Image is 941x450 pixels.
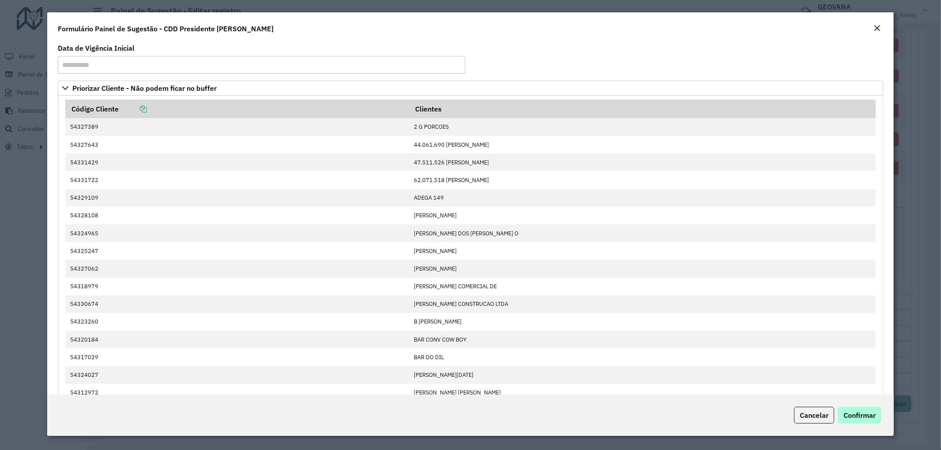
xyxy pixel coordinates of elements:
label: Data de Vigência Inicial [58,43,135,53]
td: [PERSON_NAME] CONSTRUCAO LTDA [409,295,876,313]
a: Priorizar Cliente - Não podem ficar no buffer [58,81,884,96]
td: 54327389 [65,118,409,136]
a: Copiar [119,104,147,113]
td: 54328108 [65,207,409,224]
td: 62.071.518 [PERSON_NAME] [409,171,876,189]
td: 54331722 [65,171,409,189]
td: BAR DO DIL [409,348,876,366]
button: Confirmar [838,407,881,424]
td: 54331429 [65,153,409,171]
td: 54325247 [65,242,409,260]
th: Código Cliente [65,100,409,118]
td: 54327643 [65,136,409,153]
td: 54324027 [65,366,409,384]
td: [PERSON_NAME] [409,242,876,260]
th: Clientes [409,100,876,118]
td: [PERSON_NAME] [409,260,876,277]
td: 54318979 [65,278,409,295]
td: 54329109 [65,189,409,207]
td: [PERSON_NAME] [PERSON_NAME] [409,384,876,402]
td: [PERSON_NAME] COMERCIAL DE [409,278,876,295]
td: 54324965 [65,224,409,242]
td: 54330674 [65,295,409,313]
td: 47.511.526 [PERSON_NAME] [409,153,876,171]
td: 44.061.690 [PERSON_NAME] [409,136,876,153]
em: Fechar [874,25,881,32]
button: Cancelar [794,407,834,424]
span: Priorizar Cliente - Não podem ficar no buffer [72,85,217,92]
td: BAR CONV COW BOY [409,331,876,348]
td: 54312972 [65,384,409,402]
td: 2 G PORCOES [409,118,876,136]
td: 54323260 [65,313,409,331]
span: Confirmar [844,411,876,420]
td: B [PERSON_NAME] [409,313,876,331]
td: [PERSON_NAME][DATE] [409,366,876,384]
button: Close [871,23,883,34]
td: [PERSON_NAME] DOS [PERSON_NAME] O [409,224,876,242]
td: 54327062 [65,260,409,277]
td: ADEGA 149 [409,189,876,207]
td: [PERSON_NAME] [409,207,876,224]
span: Cancelar [800,411,829,420]
h4: Formulário Painel de Sugestão - CDD Presidente [PERSON_NAME] [58,23,274,34]
td: 54317029 [65,348,409,366]
td: 54320184 [65,331,409,348]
